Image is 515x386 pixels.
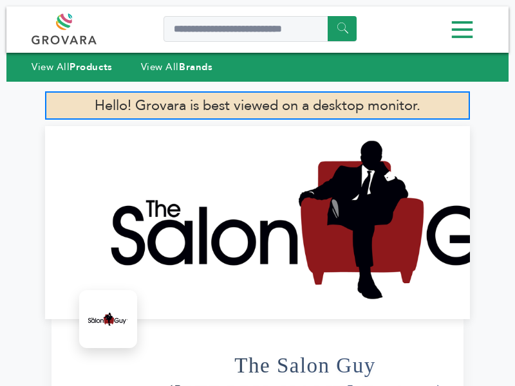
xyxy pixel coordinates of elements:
a: View AllProducts [32,60,113,73]
div: Menu [32,15,483,46]
a: View AllBrands [141,60,213,73]
p: Hello! Grovara is best viewed on a desktop monitor. [45,91,470,120]
strong: Products [70,60,112,73]
input: Search a product or brand... [164,16,357,42]
strong: Brands [179,60,212,73]
img: The Salon Guy (Stephen Gabriel Designs) Logo [82,293,134,345]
